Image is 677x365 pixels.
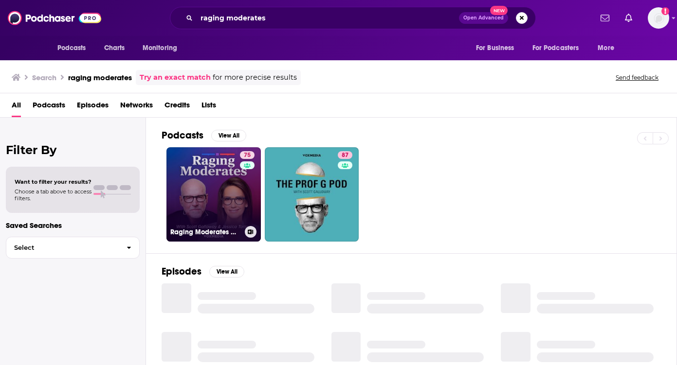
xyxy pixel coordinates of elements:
[342,151,348,160] span: 87
[476,41,514,55] span: For Business
[8,9,101,27] img: Podchaser - Follow, Share and Rate Podcasts
[15,188,91,202] span: Choose a tab above to access filters.
[459,12,508,24] button: Open AdvancedNew
[6,143,140,157] h2: Filter By
[162,265,244,278] a: EpisodesView All
[120,97,153,117] a: Networks
[98,39,131,57] a: Charts
[162,129,246,141] a: PodcastsView All
[6,221,140,230] p: Saved Searches
[244,151,251,160] span: 75
[469,39,527,57] button: open menu
[490,6,508,15] span: New
[6,237,140,259] button: Select
[68,73,132,82] h3: raging moderates
[162,129,203,141] h2: Podcasts
[162,265,201,278] h2: Episodes
[6,244,119,251] span: Select
[661,7,669,15] svg: Add a profile image
[621,10,636,26] a: Show notifications dropdown
[136,39,190,57] button: open menu
[613,73,661,82] button: Send feedback
[526,39,593,57] button: open menu
[12,97,21,117] a: All
[591,39,626,57] button: open menu
[532,41,579,55] span: For Podcasters
[32,73,56,82] h3: Search
[140,72,211,83] a: Try an exact match
[211,130,246,141] button: View All
[338,151,352,159] a: 87
[15,178,91,185] span: Want to filter your results?
[648,7,669,29] span: Logged in as awallresonate
[170,7,536,29] div: Search podcasts, credits, & more...
[209,266,244,278] button: View All
[77,97,109,117] a: Episodes
[648,7,669,29] button: Show profile menu
[33,97,65,117] a: Podcasts
[463,16,504,20] span: Open Advanced
[240,151,255,159] a: 75
[197,10,459,26] input: Search podcasts, credits, & more...
[51,39,99,57] button: open menu
[166,147,261,242] a: 75Raging Moderates with [PERSON_NAME] and [PERSON_NAME]
[104,41,125,55] span: Charts
[201,97,216,117] a: Lists
[213,72,297,83] span: for more precise results
[170,228,241,236] h3: Raging Moderates with [PERSON_NAME] and [PERSON_NAME]
[143,41,177,55] span: Monitoring
[265,147,359,242] a: 87
[165,97,190,117] a: Credits
[57,41,86,55] span: Podcasts
[598,41,614,55] span: More
[597,10,613,26] a: Show notifications dropdown
[648,7,669,29] img: User Profile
